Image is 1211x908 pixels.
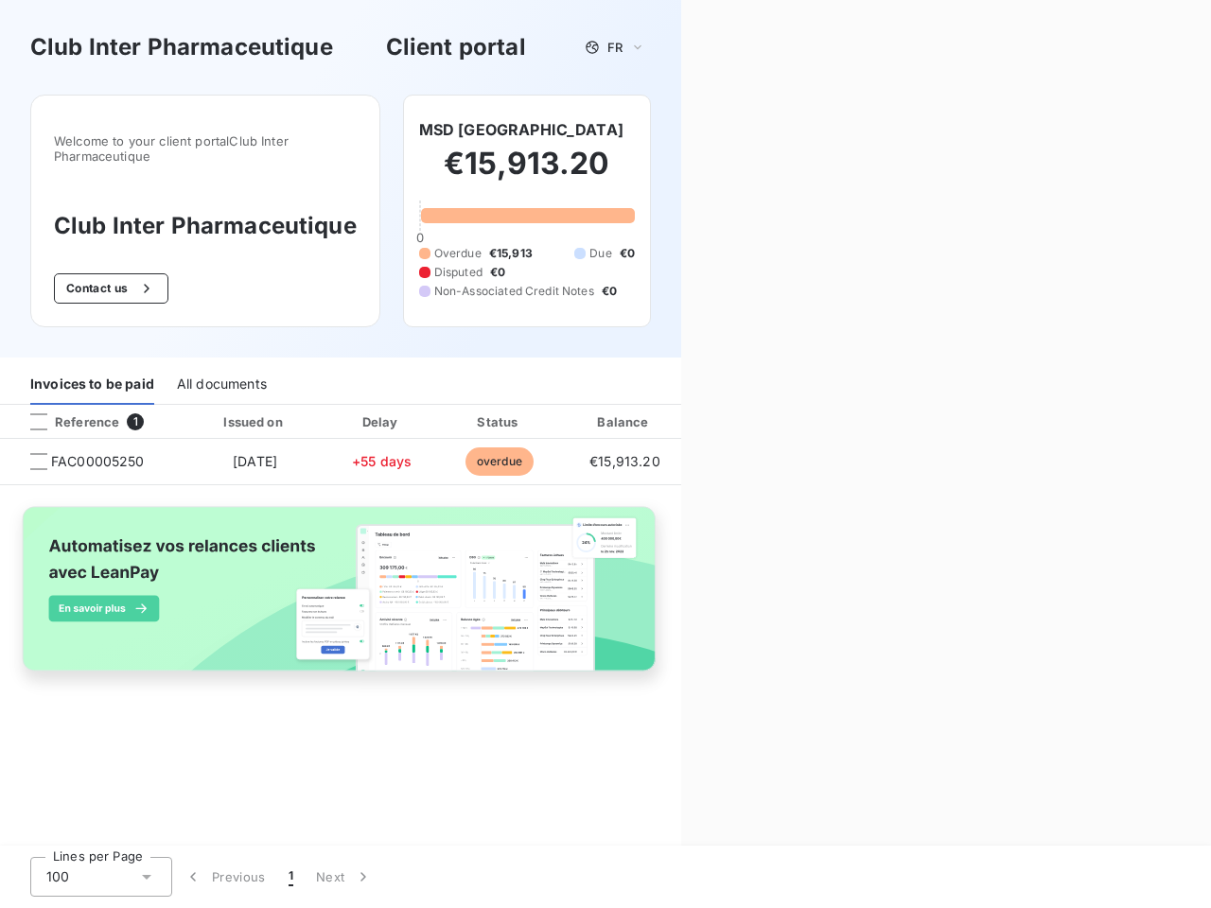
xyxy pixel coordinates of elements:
[54,133,357,164] span: Welcome to your client portal Club Inter Pharmaceutique
[51,452,145,471] span: FAC00005250
[563,412,686,431] div: Balance
[607,40,623,55] span: FR
[602,283,617,300] span: €0
[419,118,623,141] h6: MSD [GEOGRAPHIC_DATA]
[489,245,533,262] span: €15,913
[465,447,534,476] span: overdue
[30,365,154,405] div: Invoices to be paid
[620,245,635,262] span: €0
[434,283,594,300] span: Non-Associated Credit Notes
[289,867,293,886] span: 1
[46,867,69,886] span: 100
[490,264,505,281] span: €0
[127,413,144,430] span: 1
[30,30,333,64] h3: Club Inter Pharmaceutique
[386,30,526,64] h3: Client portal
[416,230,424,245] span: 0
[54,273,168,304] button: Contact us
[172,857,277,897] button: Previous
[15,413,119,430] div: Reference
[177,365,267,405] div: All documents
[305,857,384,897] button: Next
[352,453,412,469] span: +55 days
[443,412,555,431] div: Status
[434,245,482,262] span: Overdue
[277,857,305,897] button: 1
[328,412,436,431] div: Delay
[8,497,674,699] img: banner
[54,209,357,243] h3: Club Inter Pharmaceutique
[434,264,483,281] span: Disputed
[589,453,660,469] span: €15,913.20
[189,412,320,431] div: Issued on
[419,145,635,201] h2: €15,913.20
[589,245,611,262] span: Due
[233,453,277,469] span: [DATE]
